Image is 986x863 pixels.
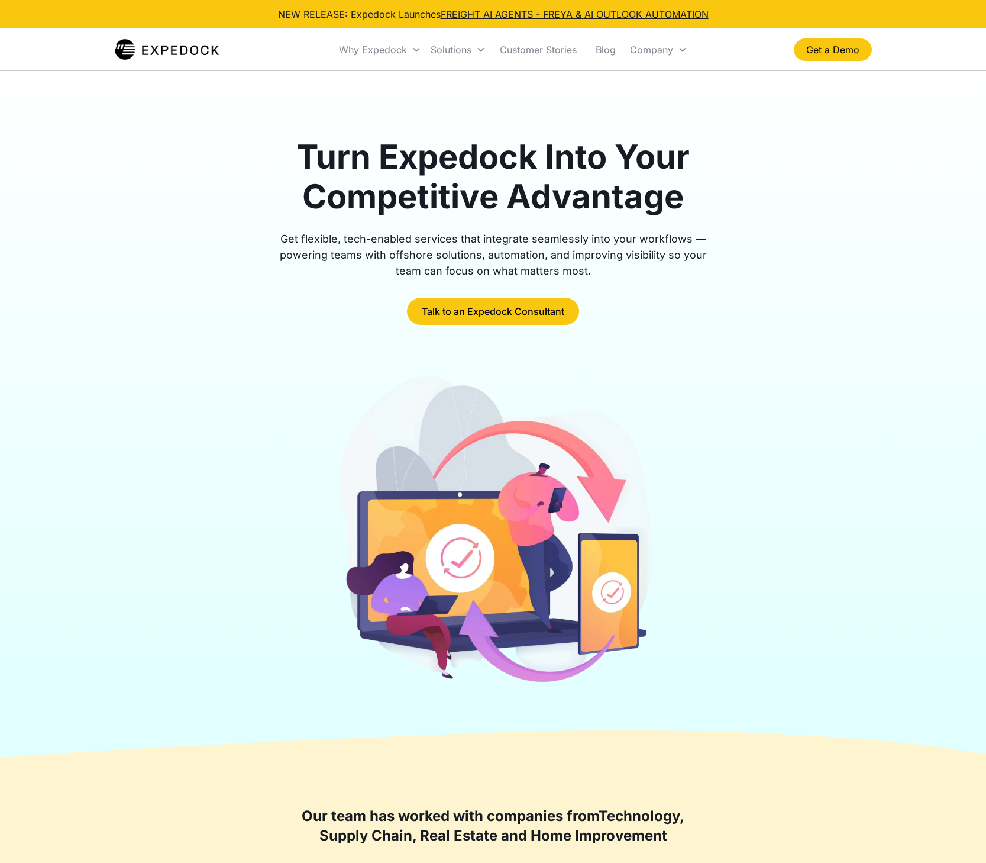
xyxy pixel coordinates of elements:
[278,7,709,21] div: NEW RELEASE: Expedock Launches
[407,298,579,325] a: Talk to an Expedock Consultant
[115,38,219,62] img: Expedock Logo
[586,30,625,70] a: Blog
[441,8,709,20] a: FREIGHT AI AGENTS - FREYA & AI OUTLOOK AUTOMATION
[266,231,720,279] div: Get flexible, tech-enabled services that integrate seamlessly into your workflows — powering team...
[266,137,720,217] h1: Turn Expedock Into Your Competitive Advantage
[331,372,655,693] img: arrow pointing to cellphone from laptop, and arrow from laptop to cellphone
[298,806,688,846] h2: Our team has worked with companies from
[339,44,407,56] div: Why Expedock
[426,30,490,70] div: Solutions
[625,30,692,70] div: Company
[334,30,426,70] div: Why Expedock
[927,806,986,863] iframe: Chat Widget
[490,30,586,70] a: Customer Stories
[630,44,673,56] div: Company
[431,44,471,56] div: Solutions
[115,38,219,62] a: home
[794,38,872,61] a: Get a Demo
